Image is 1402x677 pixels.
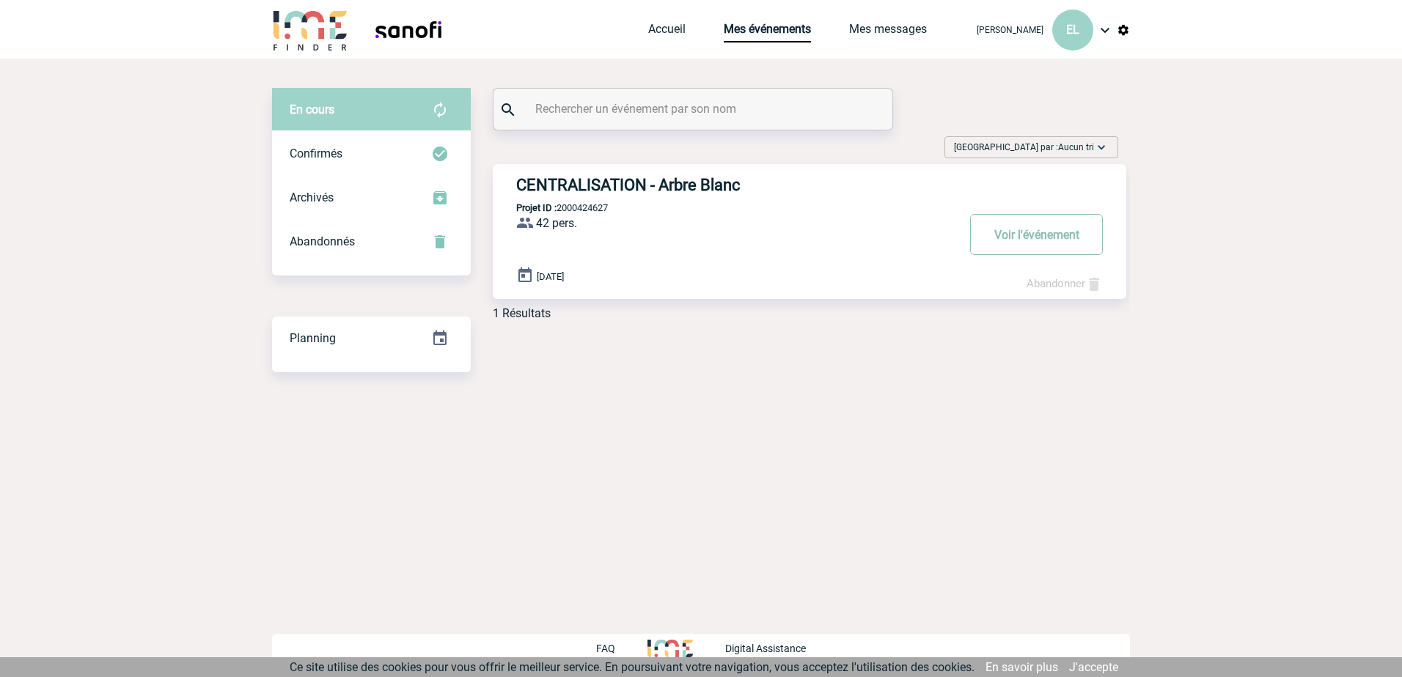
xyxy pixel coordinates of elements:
[290,331,336,345] span: Planning
[493,202,608,213] p: 2000424627
[725,643,806,654] p: Digital Assistance
[1058,142,1094,152] span: Aucun tri
[493,176,1126,194] a: CENTRALISATION - Arbre Blanc
[516,176,956,194] h3: CENTRALISATION - Arbre Blanc
[954,140,1094,155] span: [GEOGRAPHIC_DATA] par :
[977,25,1043,35] span: [PERSON_NAME]
[493,306,551,320] div: 1 Résultats
[290,234,355,248] span: Abandonnés
[532,98,858,119] input: Rechercher un événement par son nom
[596,643,615,654] p: FAQ
[536,216,577,230] span: 42 pers.
[647,640,693,657] img: http://www.idealmeetingsevents.fr/
[724,22,811,42] a: Mes événements
[290,103,334,116] span: En cours
[1027,277,1103,290] a: Abandonner
[537,271,564,282] span: [DATE]
[648,22,686,42] a: Accueil
[290,190,334,204] span: Archivés
[272,176,471,220] div: Retrouvez ici tous les événements que vous avez décidé d'archiver
[986,660,1058,674] a: En savoir plus
[970,214,1103,255] button: Voir l'événement
[1066,23,1079,37] span: EL
[272,316,471,359] a: Planning
[516,202,557,213] b: Projet ID :
[272,9,348,51] img: IME-Finder
[290,660,975,674] span: Ce site utilise des cookies pour vous offrir le meilleur service. En poursuivant votre navigation...
[849,22,927,42] a: Mes messages
[1069,660,1118,674] a: J'accepte
[272,88,471,132] div: Retrouvez ici tous vos évènements avant confirmation
[596,640,647,654] a: FAQ
[290,147,342,160] span: Confirmés
[272,317,471,360] div: Retrouvez ici tous vos événements organisés par date et état d'avancement
[272,220,471,264] div: Retrouvez ici tous vos événements annulés
[1094,140,1109,155] img: baseline_expand_more_white_24dp-b.png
